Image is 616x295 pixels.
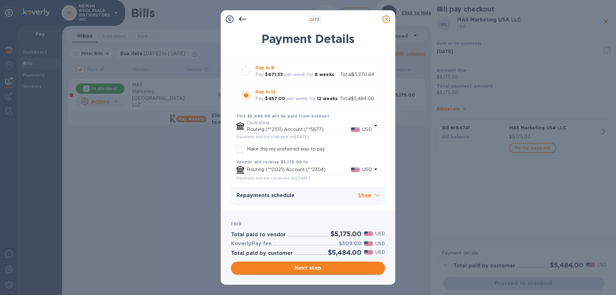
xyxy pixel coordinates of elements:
p: Make this my preferred way to pay [247,146,325,152]
h3: Total paid by customer [231,250,293,256]
img: USD [364,241,373,246]
p: per week for [284,71,313,78]
p: USD [375,249,385,256]
p: Pay [255,71,264,78]
b: 1 bill [231,221,241,226]
img: USD [364,250,373,255]
p: Show [358,192,380,200]
img: USD [364,231,373,236]
p: per week for [287,95,316,102]
b: This $5,484.00 will be paid from account [236,114,329,118]
b: Pay in 8 [255,65,274,70]
p: USD [362,166,372,173]
b: Vendor will receive $5,175.00 to [236,160,308,164]
h3: $309.00 [339,241,362,247]
p: Routing (**0021) Account (**2304) [247,166,351,173]
b: 8 weeks [315,72,334,77]
b: 12 weeks [317,96,338,101]
h2: $5,484.00 [328,248,362,256]
p: USD [375,230,385,237]
span: Payment will be charged on [DATE] [236,134,309,139]
img: USD [351,168,360,172]
p: Routing (**2511) Account (**5677) [247,126,351,133]
p: Pay [255,95,264,102]
b: $671.33 [265,72,283,77]
img: USD [351,127,360,132]
p: Total $5,370.64 [340,71,374,78]
span: 2 [309,17,312,22]
button: Next step [231,262,385,274]
p: Operating [247,119,372,126]
h3: Repayments schedule [236,193,358,199]
h2: $5,175.00 [330,230,362,238]
b: $457.00 [265,96,285,101]
h1: Payment Details [231,32,385,46]
h3: Total paid to vendor [231,232,286,238]
p: USD [362,126,372,133]
b: of 3 [309,17,320,22]
b: Pay in 12 [255,89,276,94]
p: USD [375,240,385,247]
span: Payment will be received on [DATE] [236,176,310,180]
span: Next step [236,264,380,272]
p: Total $5,484.00 [340,95,374,102]
h3: KoverlyPay fee [231,241,272,247]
